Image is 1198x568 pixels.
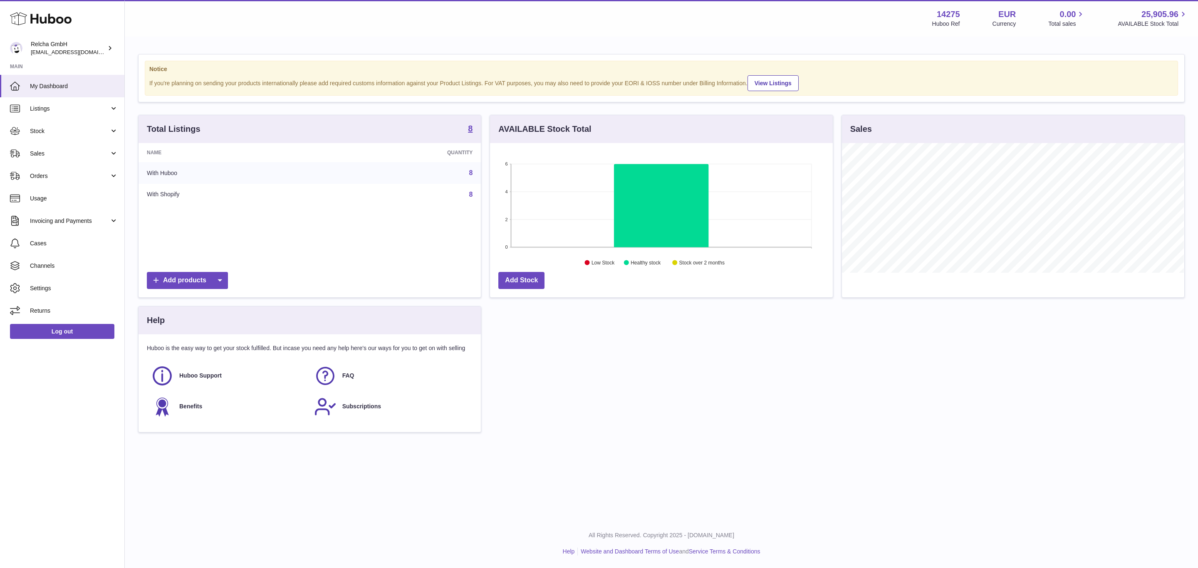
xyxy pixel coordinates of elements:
span: Invoicing and Payments [30,217,109,225]
span: Returns [30,307,118,315]
a: Subscriptions [314,395,469,418]
strong: 14275 [937,9,960,20]
strong: 8 [468,124,473,133]
text: Healthy stock [631,260,661,266]
span: Cases [30,240,118,247]
span: FAQ [342,372,354,380]
img: internalAdmin-14275@internal.huboo.com [10,42,22,54]
a: Log out [10,324,114,339]
li: and [578,548,760,556]
span: Stock [30,127,109,135]
text: 0 [505,244,508,249]
p: All Rights Reserved. Copyright 2025 - [DOMAIN_NAME] [131,531,1191,539]
span: AVAILABLE Stock Total [1118,20,1188,28]
text: 4 [505,189,508,194]
a: Add products [147,272,228,289]
a: FAQ [314,365,469,387]
strong: Notice [149,65,1173,73]
strong: EUR [998,9,1016,20]
a: Website and Dashboard Terms of Use [581,548,679,555]
a: Add Stock [498,272,545,289]
a: Benefits [151,395,306,418]
span: Usage [30,195,118,203]
span: 0.00 [1060,9,1076,20]
a: 0.00 Total sales [1048,9,1085,28]
p: Huboo is the easy way to get your stock fulfilled. But incase you need any help here's our ways f... [147,344,473,352]
td: With Shopify [139,184,323,205]
span: Orders [30,172,109,180]
text: Stock over 2 months [679,260,725,266]
a: 8 [469,191,473,198]
a: 25,905.96 AVAILABLE Stock Total [1118,9,1188,28]
h3: Sales [850,123,872,135]
span: Benefits [179,403,202,410]
span: Channels [30,262,118,270]
a: Huboo Support [151,365,306,387]
a: 8 [468,124,473,134]
a: 8 [469,169,473,176]
h3: AVAILABLE Stock Total [498,123,591,135]
div: If you're planning on sending your products internationally please add required customs informati... [149,74,1173,91]
a: Service Terms & Conditions [689,548,760,555]
th: Name [139,143,323,162]
text: Low Stock [592,260,615,266]
td: With Huboo [139,162,323,184]
span: [EMAIL_ADDRESS][DOMAIN_NAME] [31,49,122,55]
span: Subscriptions [342,403,381,410]
span: Settings [30,284,118,292]
a: Help [563,548,575,555]
span: Sales [30,150,109,158]
a: View Listings [748,75,799,91]
span: 25,905.96 [1141,9,1178,20]
h3: Help [147,315,165,326]
h3: Total Listings [147,123,200,135]
th: Quantity [323,143,481,162]
span: My Dashboard [30,82,118,90]
text: 2 [505,217,508,222]
div: Huboo Ref [932,20,960,28]
span: Huboo Support [179,372,222,380]
span: Listings [30,105,109,113]
text: 6 [505,161,508,166]
div: Relcha GmbH [31,40,106,56]
span: Total sales [1048,20,1085,28]
div: Currency [993,20,1016,28]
